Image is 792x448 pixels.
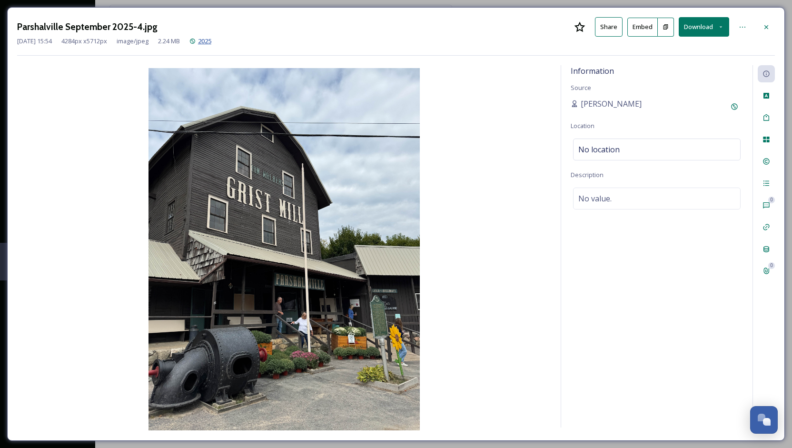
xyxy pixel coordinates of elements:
button: Download [679,17,729,37]
span: [PERSON_NAME] [581,98,642,110]
span: Source [571,83,591,92]
span: Description [571,170,604,179]
div: 0 [768,197,775,203]
span: No value. [578,193,612,204]
button: Open Chat [750,406,778,434]
span: 2025 [198,37,211,45]
span: image/jpeg [117,37,148,46]
span: 2.24 MB [158,37,180,46]
span: [DATE] 15:54 [17,37,52,46]
button: Embed [627,18,658,37]
img: Parshalville%20September%202025-4.jpg [17,68,551,430]
button: Share [595,17,623,37]
span: No location [578,144,620,155]
span: Location [571,121,594,130]
h3: Parshalville September 2025-4.jpg [17,20,158,34]
div: 0 [768,262,775,269]
span: Information [571,66,614,76]
span: 4284 px x 5712 px [61,37,107,46]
